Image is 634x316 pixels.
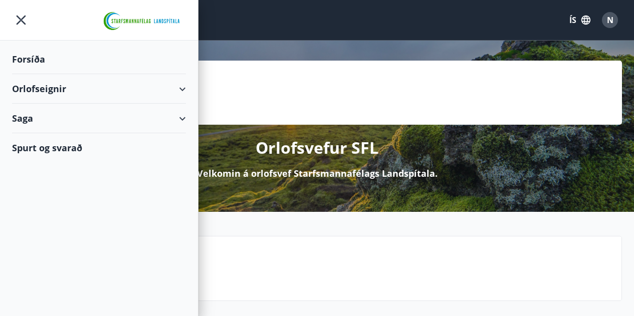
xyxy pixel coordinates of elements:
[86,261,613,278] p: Spurt og svarað
[12,45,186,74] div: Forsíða
[607,15,613,26] span: N
[12,11,30,29] button: menu
[12,74,186,104] div: Orlofseignir
[12,133,186,162] div: Spurt og svarað
[598,8,622,32] button: N
[99,11,186,31] img: union_logo
[12,104,186,133] div: Saga
[564,11,596,29] button: ÍS
[197,167,438,180] p: Velkomin á orlofsvef Starfsmannafélags Landspítala.
[256,137,378,159] p: Orlofsvefur SFL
